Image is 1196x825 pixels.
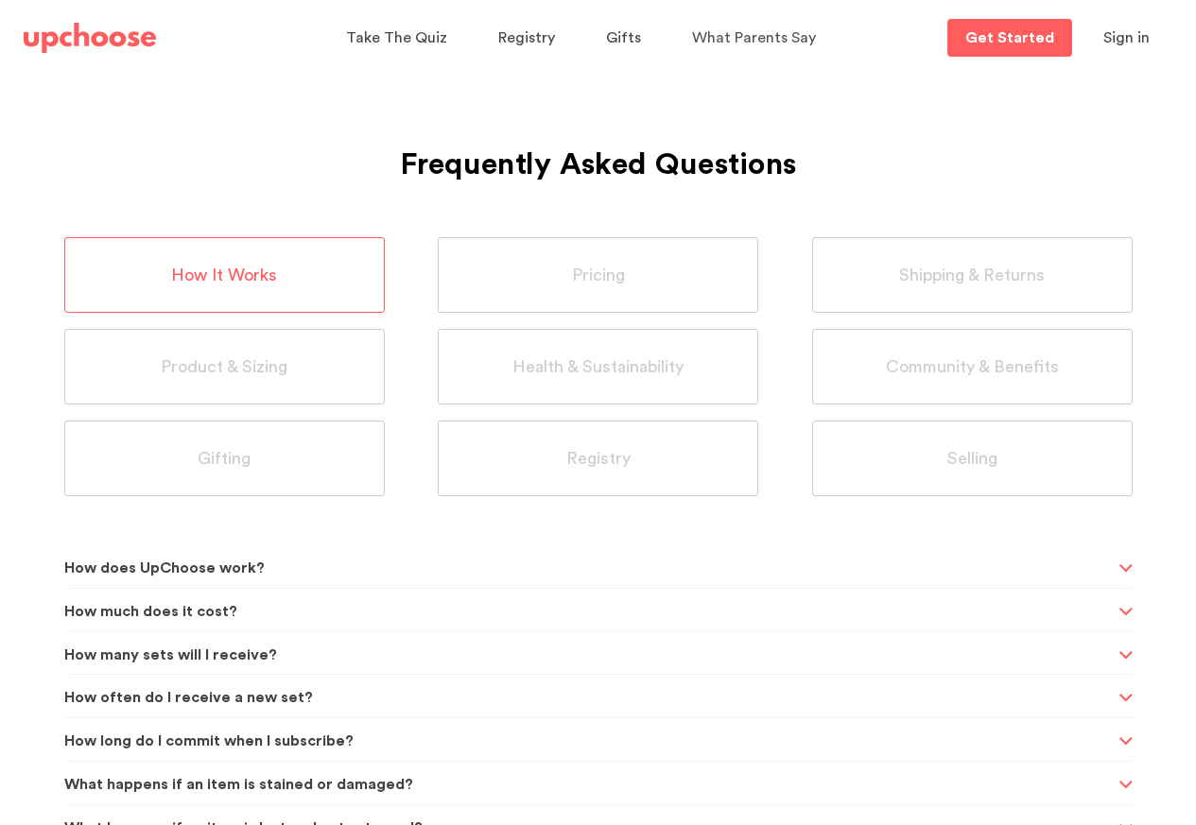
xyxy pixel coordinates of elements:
[24,23,156,53] img: UpChoose
[572,265,625,286] span: Pricing
[692,20,822,57] a: What Parents Say
[606,20,647,57] a: Gifts
[692,30,816,45] span: What Parents Say
[346,20,453,57] a: Take The Quiz
[947,19,1072,57] a: Get Started
[965,30,1054,45] p: Get Started
[498,20,561,57] a: Registry
[566,448,631,470] span: Registry
[161,356,287,378] span: Product & Sizing
[1103,30,1150,45] span: Sign in
[64,589,1114,635] span: How much does it cost?
[64,675,1114,721] span: How often do I receive a new set?
[64,545,1114,592] span: How does UpChoose work?
[899,265,1045,286] span: Shipping & Returns
[64,632,1114,679] span: How many sets will I receive?
[64,762,1114,808] span: What happens if an item is stained or damaged?
[886,356,1059,378] span: Community & Benefits
[512,356,684,378] span: Health & Sustainability
[346,30,447,45] span: Take The Quiz
[947,448,997,470] span: Selling
[198,448,251,470] span: Gifting
[24,19,156,58] a: UpChoose
[171,265,277,286] span: How It Works
[64,718,1114,765] span: How long do I commit when I subscribe?
[606,30,641,45] span: Gifts
[64,100,1133,189] h1: Frequently Asked Questions
[1080,19,1173,57] button: Sign in
[498,30,555,45] span: Registry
